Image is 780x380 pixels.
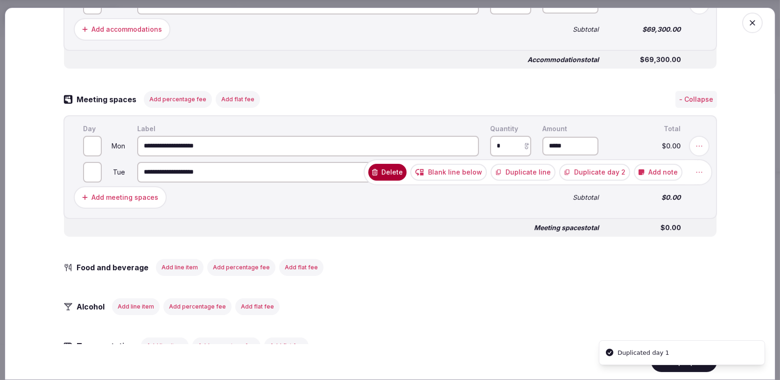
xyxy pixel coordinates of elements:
[141,338,189,354] button: Add line item
[675,91,717,108] button: - Collapse
[610,56,681,63] span: $69,300.00
[488,124,533,134] div: Quantity
[610,26,681,33] span: $69,300.00
[163,298,232,315] button: Add percentage fee
[74,18,170,41] button: Add accommodations
[135,124,481,134] div: Label
[91,25,162,34] div: Add accommodations
[559,164,630,181] button: Duplicate day 2
[410,164,487,181] button: Blank line below
[541,24,600,35] div: Subtotal
[73,262,158,273] h3: Food and beverage
[610,225,681,231] span: $0.00
[91,193,158,202] div: Add meeting spaces
[73,94,146,105] h3: Meeting spaces
[527,56,599,63] span: Accommodations total
[651,352,717,372] button: Save proposal
[156,259,204,276] button: Add line item
[216,91,260,108] button: Add flat fee
[541,124,600,134] div: Amount
[73,340,143,352] h3: Transportation
[610,194,681,201] span: $0.00
[541,192,600,203] div: Subtotal
[634,164,682,181] button: Add note
[235,298,280,315] button: Add flat fee
[279,259,323,276] button: Add flat fee
[112,298,160,315] button: Add line item
[104,169,126,176] div: Tue
[368,164,407,181] button: Delete
[104,143,126,149] div: Mon
[192,338,260,354] button: Add percentage fee
[491,164,555,181] button: Duplicate line
[73,301,114,312] h3: Alcohol
[264,338,309,354] button: Add flat fee
[610,143,681,149] span: $0.00
[74,186,167,209] button: Add meeting spaces
[144,91,212,108] button: Add percentage fee
[608,124,682,134] div: Total
[534,225,599,231] span: Meeting spaces total
[207,259,275,276] button: Add percentage fee
[81,124,128,134] div: Day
